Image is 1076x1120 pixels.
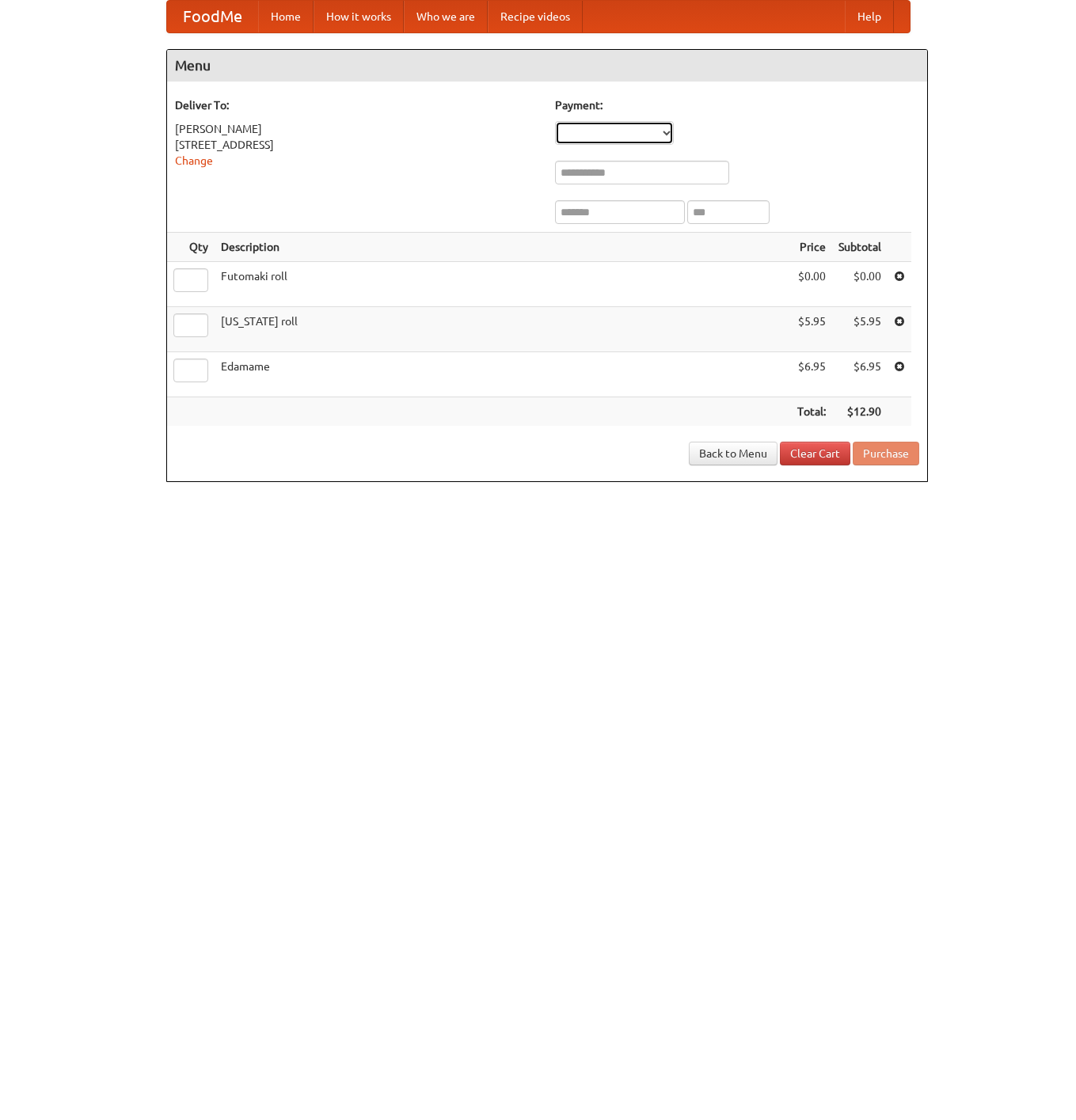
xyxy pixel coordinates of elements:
a: FoodMe [167,1,258,32]
td: $6.95 [791,352,832,397]
a: Change [175,154,213,167]
a: How it works [314,1,404,32]
a: Clear Cart [780,442,850,465]
td: $5.95 [791,307,832,352]
td: [US_STATE] roll [215,307,791,352]
button: Purchase [853,442,919,465]
th: Description [215,233,791,262]
th: Qty [167,233,215,262]
td: Edamame [215,352,791,397]
a: Who we are [404,1,488,32]
h5: Deliver To: [175,97,539,113]
a: Recipe videos [488,1,583,32]
h5: Payment: [555,97,919,113]
td: $0.00 [791,262,832,307]
div: [STREET_ADDRESS] [175,137,539,153]
h4: Menu [167,50,927,82]
div: [PERSON_NAME] [175,121,539,137]
th: Price [791,233,832,262]
td: $6.95 [832,352,888,397]
a: Back to Menu [689,442,778,465]
th: Subtotal [832,233,888,262]
a: Home [258,1,314,32]
th: $12.90 [832,397,888,427]
td: $5.95 [832,307,888,352]
td: $0.00 [832,262,888,307]
a: Help [845,1,894,32]
td: Futomaki roll [215,262,791,307]
th: Total: [791,397,832,427]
